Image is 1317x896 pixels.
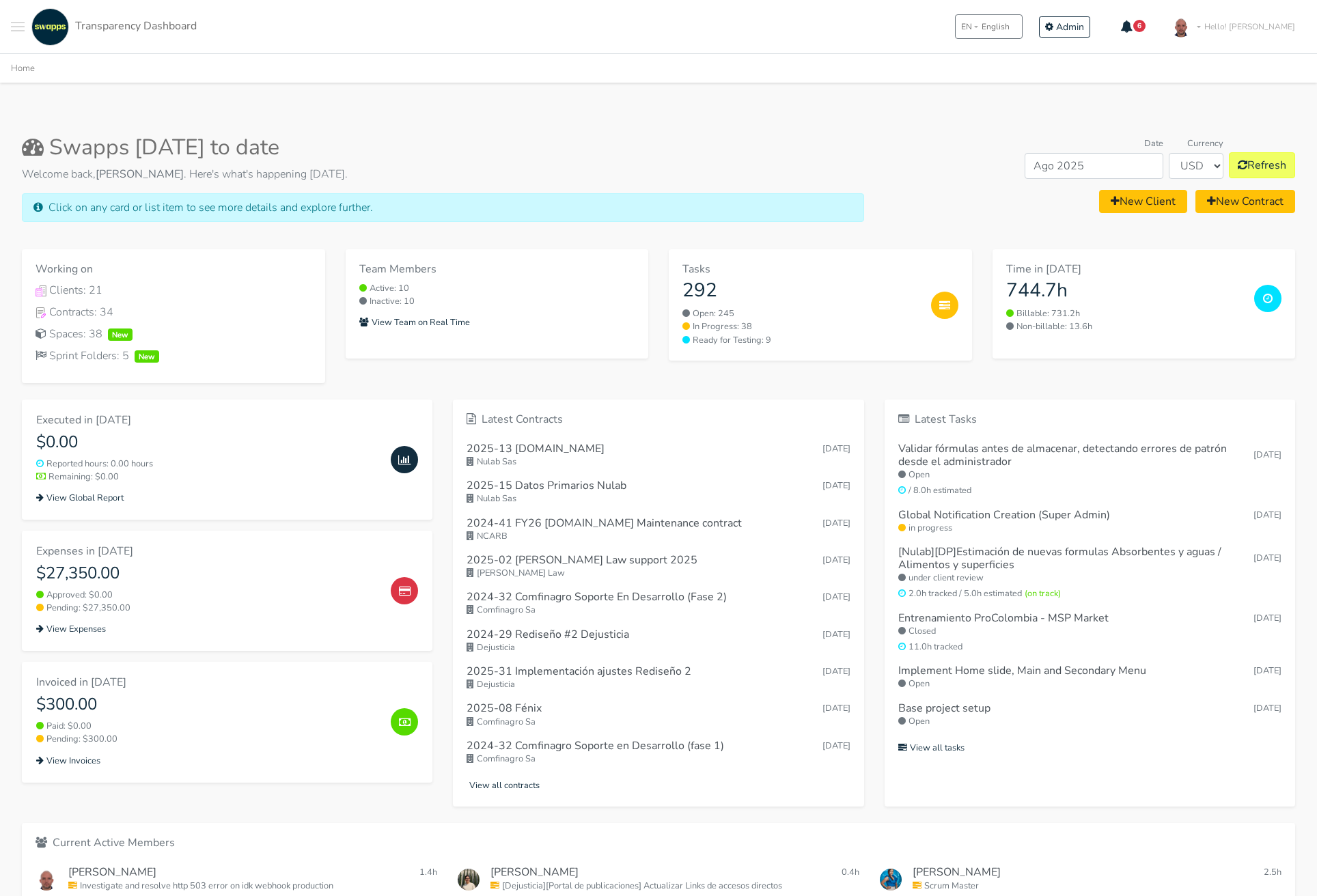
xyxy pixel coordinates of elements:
[467,479,626,492] h6: 2025-15 Datos Primarios Nulab
[68,880,437,893] small: Investigate and resolve http 503 error on idk webhook production
[36,589,380,602] small: Approved: $0.00
[11,62,35,74] a: Home
[898,664,1146,677] h6: Implement Home slide, Main and Secondary Menu
[1162,8,1306,46] a: Hello! [PERSON_NAME]
[898,612,1109,625] h6: Entrenamiento ProColombia - MSP Market
[682,263,920,276] h6: Tasks
[135,350,159,363] span: New
[898,572,1281,585] small: under client review
[36,304,311,320] a: Contracts IconContracts: 34
[880,869,902,891] img: Angie
[36,458,380,471] small: Reported hours: 0.00 hours
[898,546,1253,572] h6: [Nulab][DP]Estimación de nuevas formulas Absorbentes y aguas / Alimentos y superficies
[467,740,724,753] h6: 2024-32 Comfinagro Soporte en Desarrollo (fase 1)
[898,606,1281,660] a: Entrenamiento ProColombia - MSP Market [DATE] Closed 11.0h tracked
[28,8,197,46] a: Transparency Dashboard
[467,567,850,580] small: [PERSON_NAME] Law
[467,776,850,793] a: View all contracts
[1099,190,1187,213] a: New Client
[36,545,380,558] h6: Expenses in [DATE]
[36,348,311,364] div: Sprint Folders: 5
[36,837,1281,850] h6: Current Active Members
[1253,702,1281,715] small: [DATE]
[1253,449,1281,462] small: [DATE]
[993,249,1296,359] a: Time in [DATE] 744.7h Billable: 731.2h Non-billable: 13.6h
[467,716,850,729] small: Comfinagro Sa
[36,869,57,891] img: Andres
[22,193,864,222] div: Click on any card or list item to see more details and explore further.
[1006,279,1244,303] h3: 744.7h
[682,279,920,303] h3: 292
[467,660,850,697] a: 2025-31 Implementación ajustes Rediseño 2 [DATE] Dejusticia
[1253,664,1281,677] small: [DATE]
[36,282,311,298] a: Clients IconClients: 21
[898,437,1281,503] a: Validar fórmulas antes de almacenar, detectando errores de patrón desde el administrador [DATE] O...
[359,263,635,276] h6: Team Members
[822,591,850,603] span: Jul 31, 2025 12:10
[36,492,124,504] small: View Global Report
[467,530,850,543] small: NCARB
[467,554,697,567] h6: 2025-02 [PERSON_NAME] Law support 2025
[36,432,380,452] h4: $0.00
[22,531,432,651] a: Expenses in [DATE] $27,350.00 Approved: $0.00 Pending: $27,350.00 View Expenses
[467,443,605,456] h6: 2025-13 [DOMAIN_NAME]
[11,8,25,46] button: Toggle navigation menu
[417,866,437,879] small: 1.4h
[467,474,850,511] a: 2025-15 Datos Primarios Nulab [DATE] Nulab Sas
[898,443,1253,468] h6: Validar fórmulas antes de almacenar, detectando errores de patrón desde el administrador
[36,307,46,318] img: Contracts Icon
[1133,20,1146,32] span: 6
[22,662,432,782] a: Invoiced in [DATE] $300.00 Paid: $0.00 Pending: $300.00 View Invoices
[467,779,540,792] small: View all contracts
[898,739,1281,755] a: View all tasks
[682,263,920,302] a: Tasks 292
[1039,16,1090,38] a: Admin
[22,166,864,182] p: Welcome back, . Here's what's happening [DATE].
[898,587,1281,600] small: 2.0h tracked / 5.0h estimated
[36,414,380,427] h6: Executed in [DATE]
[36,282,311,298] div: Clients: 21
[36,623,106,635] small: View Expenses
[898,413,1281,426] h6: Latest Tasks
[467,623,850,660] a: 2024-29 Rediseño #2 Dejusticia [DATE] Dejusticia
[1253,552,1281,565] small: [DATE]
[1006,263,1244,276] h6: Time in [DATE]
[36,755,100,767] small: View Invoices
[1253,612,1281,625] small: [DATE]
[822,479,850,492] span: Aug 08, 2025 14:46
[36,720,380,733] small: Paid: $0.00
[1006,320,1244,333] small: Non-billable: 13.6h
[822,517,850,529] span: Aug 08, 2025 10:59
[467,548,850,585] a: 2025-02 [PERSON_NAME] Law support 2025 [DATE] [PERSON_NAME] Law
[898,702,990,715] h6: Base project setup
[36,326,311,342] div: Spaces: 38
[467,456,850,468] small: Nulab Sas
[467,591,727,604] h6: 2024-32 Comfinagro Soporte En Desarrollo (Fase 2)
[898,468,1281,481] small: Open
[36,263,311,276] h6: Working on
[822,665,850,677] span: Jul 31, 2025 11:30
[467,604,850,617] small: Comfinagro Sa
[898,641,1281,654] small: 11.0h tracked
[955,14,1023,39] button: ENEnglish
[467,517,742,530] h6: 2024-41 FY26 [DOMAIN_NAME] Maintenance contract
[1253,509,1281,522] small: [DATE]
[346,249,649,359] a: Team Members Active: 10 Inactive: 10 View Team on Real Time
[96,167,184,182] strong: [PERSON_NAME]
[458,869,480,891] img: Mateo
[36,304,311,320] div: Contracts: 34
[682,320,920,333] a: In Progress: 38
[36,676,380,689] h6: Invoiced in [DATE]
[1229,152,1295,178] button: Refresh
[467,512,850,548] a: 2024-41 FY26 [DOMAIN_NAME] Maintenance contract [DATE] NCARB
[1261,866,1281,879] small: 2.5h
[898,625,1281,638] small: Closed
[36,695,380,714] h4: $300.00
[1195,190,1295,213] a: New Contract
[31,8,69,46] img: swapps-linkedin-v2.jpg
[467,702,542,715] h6: 2025-08 Fénix
[1112,15,1155,38] button: 6
[36,563,380,583] h4: $27,350.00
[898,697,1281,733] a: Base project setup [DATE] Open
